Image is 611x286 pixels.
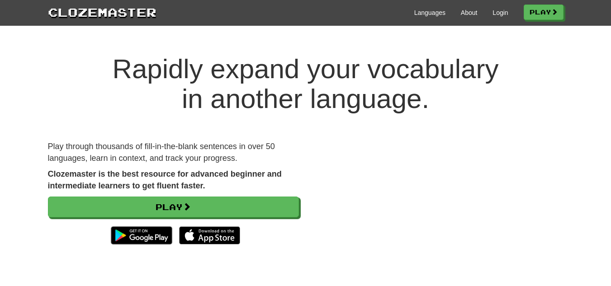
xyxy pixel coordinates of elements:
img: Download_on_the_App_Store_Badge_US-UK_135x40-25178aeef6eb6b83b96f5f2d004eda3bffbb37122de64afbaef7... [179,226,240,244]
a: About [461,8,478,17]
img: Get it on Google Play [106,222,176,249]
a: Play [48,197,299,217]
a: Login [493,8,508,17]
a: Languages [414,8,445,17]
strong: Clozemaster is the best resource for advanced beginner and intermediate learners to get fluent fa... [48,169,282,190]
a: Clozemaster [48,4,156,20]
p: Play through thousands of fill-in-the-blank sentences in over 50 languages, learn in context, and... [48,141,299,164]
a: Play [524,5,564,20]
